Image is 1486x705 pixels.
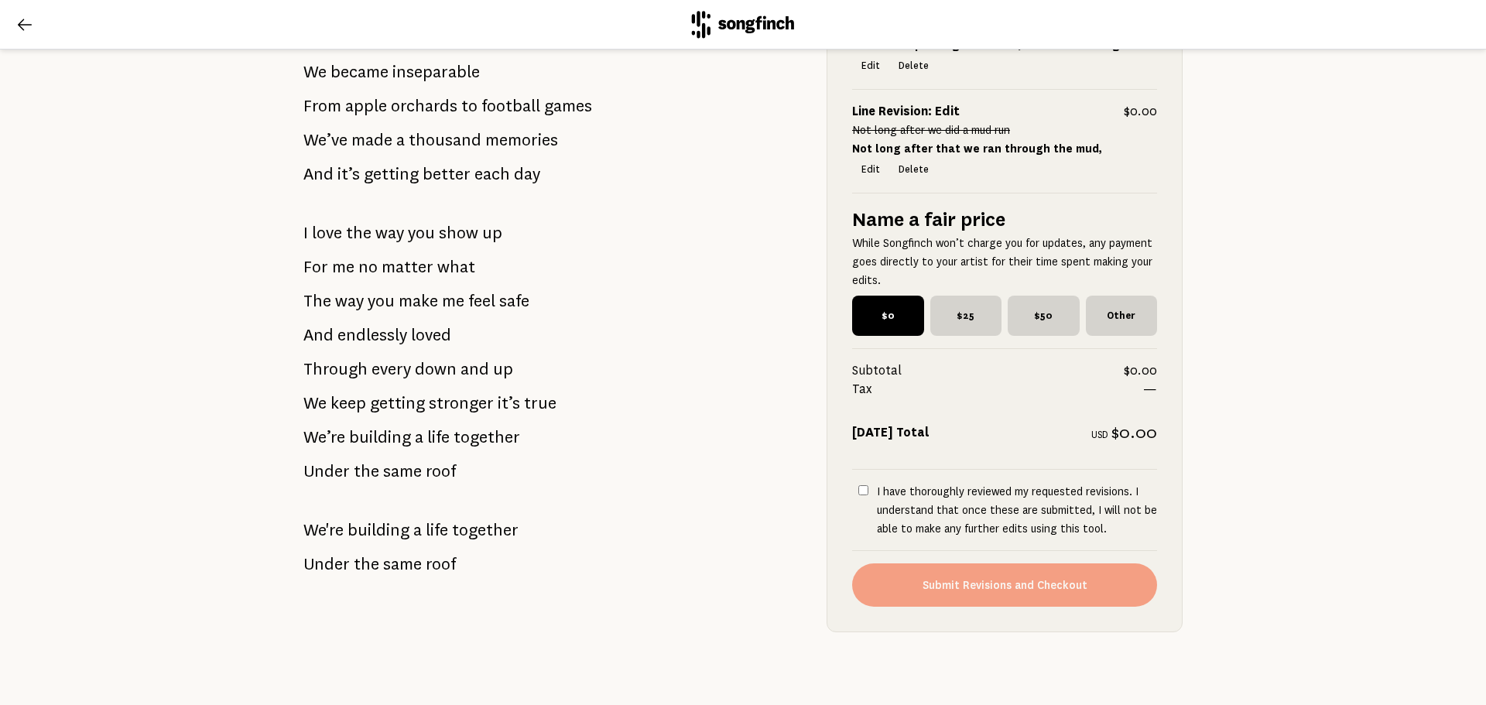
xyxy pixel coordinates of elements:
span: $0.00 [1124,361,1157,380]
span: stronger [429,388,494,419]
span: $25 [930,296,1002,336]
span: love [312,217,342,248]
span: USD [1091,430,1108,440]
span: to [461,91,478,121]
span: a [415,422,423,453]
strong: Not long after that we ran through the mud, [852,142,1102,155]
span: what [437,252,475,282]
span: We [303,388,327,419]
span: endlessly [337,320,407,351]
button: Edit [852,159,889,180]
span: orchards [391,91,457,121]
span: apple [345,91,387,121]
span: every [371,354,411,385]
span: life [426,515,448,546]
span: you [408,217,435,248]
span: better [423,159,471,190]
span: no [358,252,378,282]
span: $0.00 [1111,423,1157,442]
strong: But fate kept bringin’ us back, runnin’ ‘round again. [852,39,1141,51]
span: the [354,549,379,580]
button: Delete [889,159,938,180]
span: Under [303,456,350,487]
span: The [303,286,331,317]
span: together [452,515,519,546]
span: the [346,217,371,248]
span: safe [499,286,529,317]
span: getting [370,388,425,419]
span: Through [303,354,368,385]
span: Tax [852,380,1143,399]
span: together [454,422,520,453]
span: way [335,286,364,317]
span: each [474,159,510,190]
span: Subtotal [852,361,1124,380]
span: inseparable [392,56,480,87]
p: I have thoroughly reviewed my requested revisions. I understand that once these are submitted, I ... [877,482,1157,538]
input: I have thoroughly reviewed my requested revisions. I understand that once these are submitted, I ... [858,485,868,495]
button: Delete [889,55,938,77]
span: getting [364,159,419,190]
span: loved [411,320,451,351]
span: roof [426,549,456,580]
s: Not long after we did a mud run [852,124,1010,136]
h5: Name a fair price [852,206,1157,234]
span: made [351,125,392,156]
span: Under [303,549,350,580]
span: and [461,354,489,385]
span: Other [1086,296,1158,336]
span: same [383,456,422,487]
span: same [383,549,422,580]
span: building [348,515,409,546]
span: life [427,422,450,453]
span: For [303,252,328,282]
span: roof [426,456,456,487]
span: memories [485,125,558,156]
span: a [396,125,405,156]
span: the [354,456,379,487]
span: up [493,354,513,385]
button: Submit Revisions and Checkout [852,563,1157,607]
span: feel [468,286,495,317]
span: true [524,388,556,419]
span: became [330,56,389,87]
span: up [482,217,502,248]
span: a [413,515,422,546]
span: $0 [852,296,924,336]
span: way [375,217,404,248]
p: While Songfinch won’t charge you for updates, any payment goes directly to your artist for their ... [852,234,1157,289]
span: show [439,217,478,248]
span: football [481,91,540,121]
span: We’ve [303,125,348,156]
span: $0.00 [1124,102,1157,121]
span: We're [303,515,344,546]
span: it’s [498,388,520,419]
span: — [1143,380,1157,399]
span: thousand [409,125,481,156]
strong: [DATE] Total [852,426,930,440]
span: We [303,56,327,87]
span: down [415,354,457,385]
span: We’re [303,422,345,453]
span: it’s [337,159,360,190]
span: And [303,320,334,351]
span: day [514,159,540,190]
span: make [399,286,438,317]
span: keep [330,388,366,419]
span: And [303,159,334,190]
span: building [349,422,411,453]
span: me [332,252,354,282]
strong: Line Revision: Edit [852,104,960,118]
span: I [303,217,308,248]
button: Edit [852,55,889,77]
span: games [544,91,592,121]
span: $50 [1008,296,1080,336]
span: you [368,286,395,317]
span: me [442,286,464,317]
span: matter [382,252,433,282]
span: From [303,91,341,121]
